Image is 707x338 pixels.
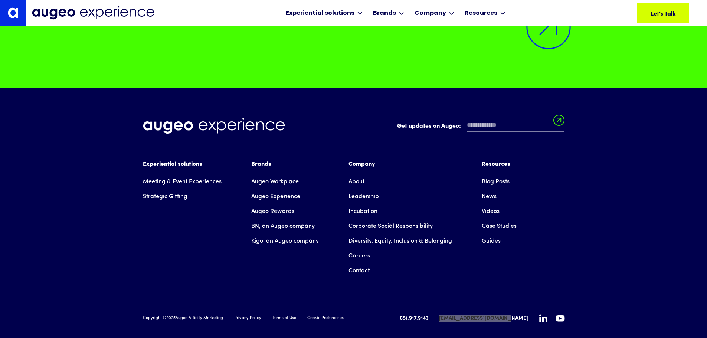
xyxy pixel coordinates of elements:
a: Blog Posts [482,174,510,189]
a: Contact [348,263,370,278]
a: Videos [482,204,500,219]
a: Meeting & Event Experiences [143,174,222,189]
div: Brands [251,160,319,169]
div: Brands [373,9,396,18]
img: Augeo's "a" monogram decorative logo in white. [8,7,18,18]
img: Arrow symbol in bright blue pointing diagonally upward and to the right to indicate an active link. [526,5,571,49]
a: Kigo, an Augeo company [251,234,319,249]
div: Resources [482,160,517,169]
img: Augeo Experience business unit full logo in white. [143,118,285,134]
span: 2025 [166,316,176,320]
div: Company [415,9,446,18]
input: Submit [553,115,564,130]
a: Terms of Use [272,315,296,322]
a: Augeo Experience [251,189,300,204]
a: Guides [482,234,501,249]
form: Email Form [397,118,564,136]
div: Resources [465,9,497,18]
a: Corporate Social Responsibility [348,219,433,234]
a: Case Studies [482,219,517,234]
a: Leadership [348,189,379,204]
a: BN, an Augeo company [251,219,315,234]
a: Careers [348,249,370,263]
a: About [348,174,364,189]
div: Copyright © Augeo Affinity Marketing [143,315,223,322]
a: Strategic Gifting [143,189,187,204]
img: Augeo Experience business unit full logo in midnight blue. [32,6,154,20]
a: Let's talk [637,3,689,23]
a: [EMAIL_ADDRESS][DOMAIN_NAME] [439,315,528,322]
a: Incubation [348,204,377,219]
div: Company [348,160,452,169]
div: Experiential solutions [143,160,222,169]
a: 651.917.9143 [400,315,429,322]
a: Diversity, Equity, Inclusion & Belonging [348,234,452,249]
label: Get updates on Augeo: [397,122,461,131]
a: Augeo Workplace [251,174,299,189]
a: Cookie Preferences [307,315,344,322]
div: | [433,314,435,323]
a: Augeo Rewards [251,204,294,219]
div: Experiential solutions [286,9,354,18]
a: News [482,189,497,204]
a: Privacy Policy [234,315,261,322]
